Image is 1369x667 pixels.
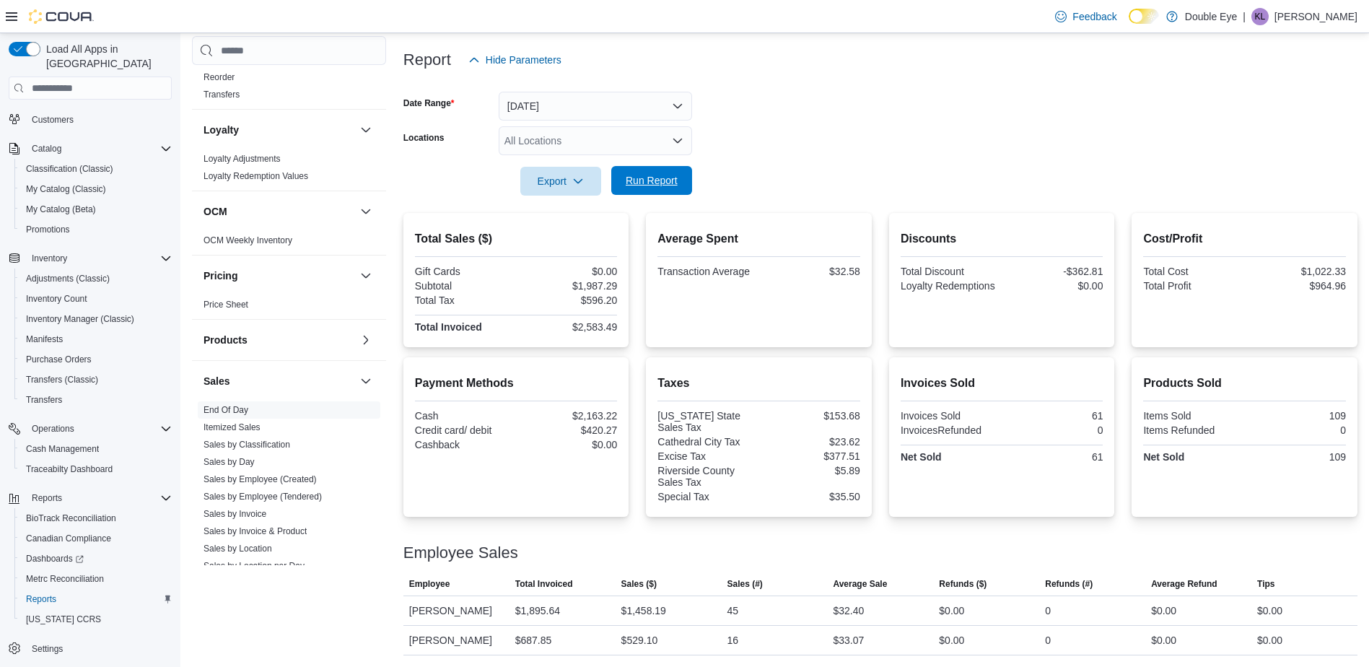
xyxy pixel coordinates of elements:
div: 61 [1005,410,1103,422]
button: Manifests [14,329,178,349]
span: Run Report [626,173,678,188]
button: Promotions [14,219,178,240]
div: $0.00 [1151,602,1176,619]
span: Customers [26,110,172,128]
div: Items Refunded [1143,424,1241,436]
a: Itemized Sales [204,422,261,432]
strong: Net Sold [1143,451,1184,463]
div: 0 [1248,424,1346,436]
div: $529.10 [621,632,658,649]
div: $23.62 [762,436,860,448]
div: Cathedral City Tax [657,436,756,448]
div: $687.85 [515,632,552,649]
div: $0.00 [1257,632,1282,649]
span: Sales by Day [204,456,255,468]
button: Reports [3,488,178,508]
span: Operations [32,423,74,435]
span: Metrc Reconciliation [20,570,172,588]
a: Metrc Reconciliation [20,570,110,588]
span: Refunds (#) [1045,578,1093,590]
div: $420.27 [519,424,617,436]
div: $0.00 [939,632,964,649]
span: Average Sale [833,578,887,590]
span: BioTrack Reconciliation [26,513,116,524]
a: Sales by Location [204,544,272,554]
span: Promotions [20,221,172,238]
div: Total Discount [901,266,999,277]
div: 109 [1248,410,1346,422]
p: [PERSON_NAME] [1274,8,1357,25]
h2: Invoices Sold [901,375,1103,392]
a: Transfers [204,90,240,100]
span: Cash Management [26,443,99,455]
a: [US_STATE] CCRS [20,611,107,628]
a: Sales by Invoice [204,509,266,519]
div: $377.51 [762,450,860,462]
a: Sales by Classification [204,440,290,450]
span: My Catalog (Beta) [20,201,172,218]
span: Inventory [32,253,67,264]
span: Purchase Orders [26,354,92,365]
span: Adjustments (Classic) [26,273,110,284]
span: Hide Parameters [486,53,561,67]
div: $1,895.64 [515,602,560,619]
span: Inventory Manager (Classic) [26,313,134,325]
span: Washington CCRS [20,611,172,628]
div: $0.00 [1151,632,1176,649]
div: Excise Tax [657,450,756,462]
span: Catalog [32,143,61,154]
span: Sales (#) [727,578,763,590]
button: Purchase Orders [14,349,178,370]
a: Inventory Manager (Classic) [20,310,140,328]
span: Settings [26,640,172,658]
button: Inventory [26,250,73,267]
button: Traceabilty Dashboard [14,459,178,479]
a: Transfers (Classic) [20,371,104,388]
div: Total Tax [415,295,513,306]
button: Operations [3,419,178,439]
span: Feedback [1072,9,1116,24]
p: Double Eye [1185,8,1237,25]
span: Dashboards [20,550,172,567]
span: End Of Day [204,404,248,416]
span: Classification (Classic) [20,160,172,178]
a: Settings [26,640,69,658]
span: Dashboards [26,553,84,564]
a: Classification (Classic) [20,160,119,178]
span: Purchase Orders [20,351,172,368]
button: Products [357,331,375,349]
div: 0 [1045,602,1051,619]
div: $964.96 [1248,280,1346,292]
a: Adjustments (Classic) [20,270,115,287]
span: Metrc Reconciliation [26,573,104,585]
span: Sales ($) [621,578,657,590]
div: Kevin Lopez [1251,8,1269,25]
button: Pricing [204,269,354,283]
div: $2,163.22 [519,410,617,422]
span: [US_STATE] CCRS [26,614,101,625]
p: | [1243,8,1246,25]
div: Invoices Sold [901,410,999,422]
a: Sales by Invoice & Product [204,526,307,536]
span: Sales by Invoice [204,508,266,520]
span: Dark Mode [1129,24,1129,25]
div: Cash [415,410,513,422]
button: Catalog [3,139,178,159]
h3: Products [204,333,248,347]
h3: OCM [204,204,227,219]
span: Average Refund [1151,578,1217,590]
button: [US_STATE] CCRS [14,609,178,629]
span: My Catalog (Classic) [26,183,106,195]
div: Transaction Average [657,266,756,277]
button: Loyalty [204,123,354,137]
button: Catalog [26,140,67,157]
div: $35.50 [762,491,860,502]
a: End Of Day [204,405,248,415]
div: $32.58 [762,266,860,277]
button: Customers [3,108,178,129]
a: Manifests [20,331,69,348]
a: Dashboards [14,549,178,569]
span: Traceabilty Dashboard [20,461,172,478]
div: Pricing [192,296,386,319]
h3: Employee Sales [403,544,518,562]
